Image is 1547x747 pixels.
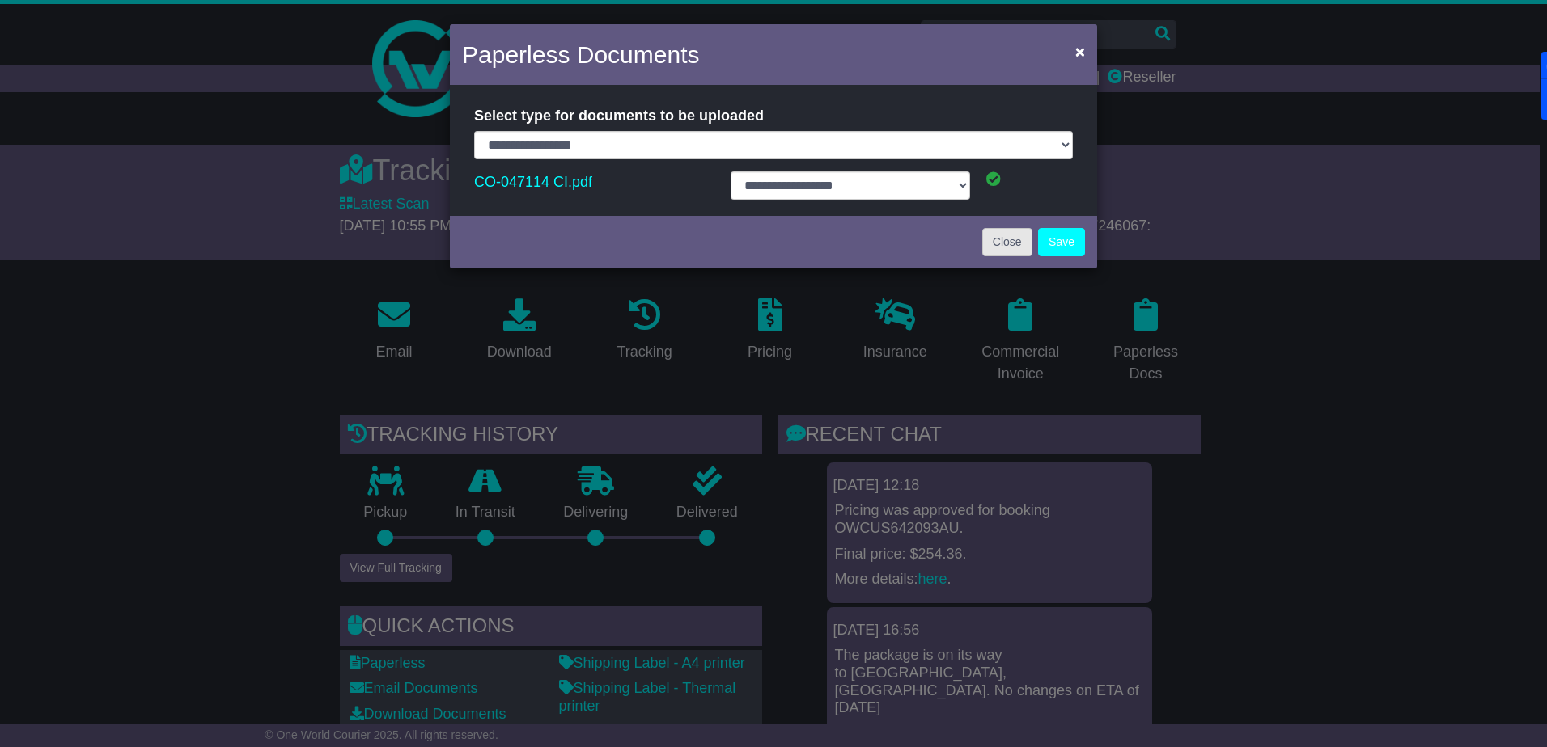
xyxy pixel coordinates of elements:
label: Select type for documents to be uploaded [474,101,764,131]
a: CO-047114 CI.pdf [474,170,592,194]
span: × [1075,42,1085,61]
button: Save [1038,228,1085,256]
h4: Paperless Documents [462,36,699,73]
a: Close [982,228,1032,256]
button: Close [1067,35,1093,68]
